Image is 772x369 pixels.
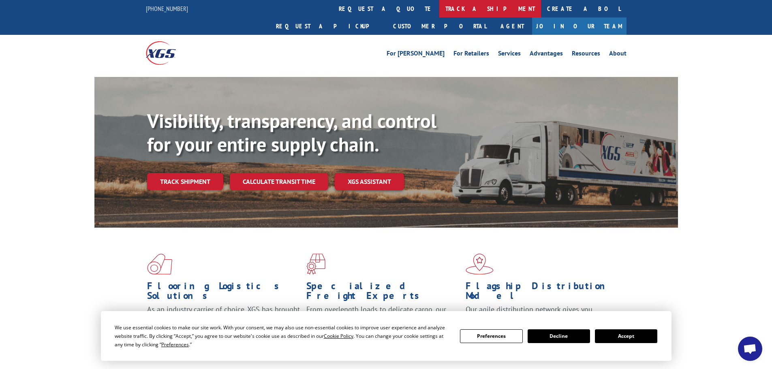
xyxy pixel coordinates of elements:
[466,305,615,324] span: Our agile distribution network gives you nationwide inventory management on demand.
[572,50,600,59] a: Resources
[270,17,387,35] a: Request a pickup
[230,173,328,190] a: Calculate transit time
[466,281,619,305] h1: Flagship Distribution Model
[595,329,657,343] button: Accept
[609,50,627,59] a: About
[498,50,521,59] a: Services
[306,254,325,275] img: xgs-icon-focused-on-flooring-red
[532,17,627,35] a: Join Our Team
[306,281,460,305] h1: Specialized Freight Experts
[387,17,492,35] a: Customer Portal
[528,329,590,343] button: Decline
[324,333,353,339] span: Cookie Policy
[147,281,300,305] h1: Flooring Logistics Solutions
[147,305,300,333] span: As an industry carrier of choice, XGS has brought innovation and dedication to flooring logistics...
[460,329,522,343] button: Preferences
[161,341,189,348] span: Preferences
[453,50,489,59] a: For Retailers
[738,337,762,361] div: Open chat
[335,173,404,190] a: XGS ASSISTANT
[101,311,671,361] div: Cookie Consent Prompt
[147,173,223,190] a: Track shipment
[530,50,563,59] a: Advantages
[466,254,494,275] img: xgs-icon-flagship-distribution-model-red
[146,4,188,13] a: [PHONE_NUMBER]
[306,305,460,341] p: From overlength loads to delicate cargo, our experienced staff knows the best way to move your fr...
[147,108,436,157] b: Visibility, transparency, and control for your entire supply chain.
[115,323,450,349] div: We use essential cookies to make our site work. With your consent, we may also use non-essential ...
[492,17,532,35] a: Agent
[147,254,172,275] img: xgs-icon-total-supply-chain-intelligence-red
[387,50,445,59] a: For [PERSON_NAME]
